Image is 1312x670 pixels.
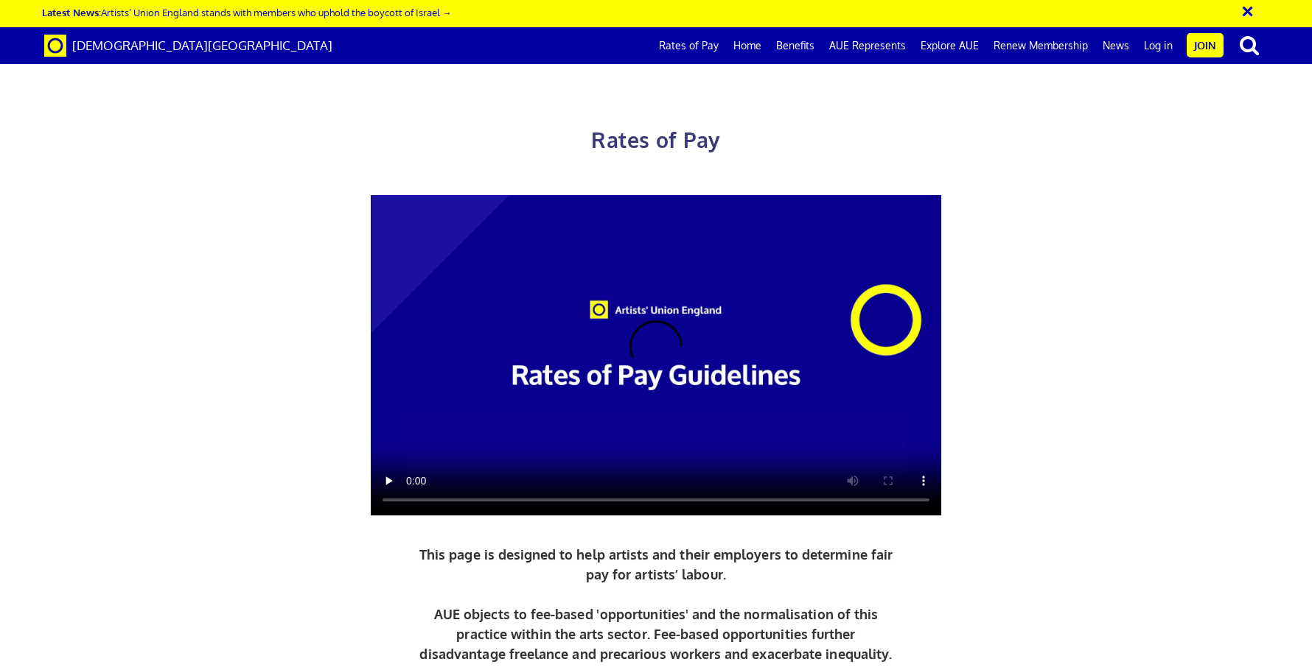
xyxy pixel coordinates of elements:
a: Benefits [769,27,822,64]
span: [DEMOGRAPHIC_DATA][GEOGRAPHIC_DATA] [72,38,332,53]
a: Log in [1137,27,1180,64]
a: AUE Represents [822,27,913,64]
a: Home [726,27,769,64]
span: Rates of Pay [591,127,720,153]
a: Brand [DEMOGRAPHIC_DATA][GEOGRAPHIC_DATA] [33,27,343,64]
button: search [1226,29,1272,60]
a: Renew Membership [986,27,1095,64]
a: Rates of Pay [652,27,726,64]
a: Explore AUE [913,27,986,64]
a: Join [1187,33,1224,57]
strong: Latest News: [42,6,101,18]
a: Latest News:Artists’ Union England stands with members who uphold the boycott of Israel → [42,6,452,18]
a: News [1095,27,1137,64]
p: This page is designed to help artists and their employers to determine fair pay for artists’ labo... [416,545,897,664]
